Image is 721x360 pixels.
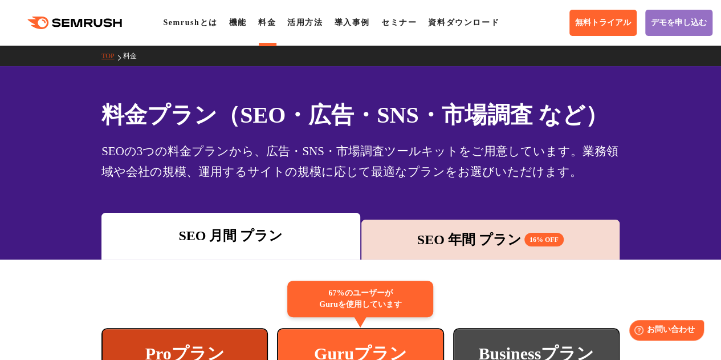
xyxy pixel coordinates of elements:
[569,10,637,36] a: 無料トライアル
[101,52,123,60] a: TOP
[287,281,433,317] div: 67%のユーザーが Guruを使用しています
[101,141,620,182] div: SEOの3つの料金プランから、広告・SNS・市場調査ツールキットをご用意しています。業務領域や会社の規模、運用するサイトの規模に応じて最適なプランをお選びいただけます。
[381,18,417,27] a: セミナー
[367,229,614,250] div: SEO 年間 プラン
[229,18,247,27] a: 機能
[107,225,354,246] div: SEO 月間 プラン
[620,315,708,347] iframe: Help widget launcher
[287,18,323,27] a: 活用方法
[651,18,707,28] span: デモを申し込む
[258,18,276,27] a: 料金
[428,18,499,27] a: 資料ダウンロード
[334,18,369,27] a: 導入事例
[163,18,217,27] a: Semrushとは
[123,52,145,60] a: 料金
[645,10,712,36] a: デモを申し込む
[524,233,564,246] span: 16% OFF
[575,18,631,28] span: 無料トライアル
[101,98,620,132] h1: 料金プラン（SEO・広告・SNS・市場調査 など）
